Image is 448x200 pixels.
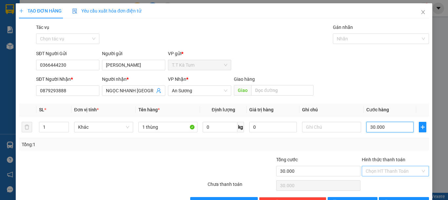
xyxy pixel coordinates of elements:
[36,50,99,57] div: SĐT Người Gửi
[6,6,16,13] span: Gửi:
[138,107,160,112] span: Tên hàng
[63,29,115,38] div: 0983413207
[362,157,405,162] label: Hình thức thanh toán
[36,76,99,83] div: SĐT Người Nhận
[5,43,15,50] span: CR :
[168,50,231,57] div: VP gửi
[276,157,298,162] span: Tổng cước
[420,10,426,15] span: close
[237,122,244,132] span: kg
[6,6,58,13] div: T.T Kà Tum
[63,21,115,29] div: HOÀNG NGUYỄN
[366,107,389,112] span: Cước hàng
[5,42,59,50] div: 50.000
[414,3,432,22] button: Close
[63,6,78,13] span: Nhận:
[22,141,173,148] div: Tổng: 1
[172,86,227,96] span: An Sương
[212,107,235,112] span: Định lượng
[302,122,361,132] input: Ghi Chú
[234,85,251,96] span: Giao
[19,9,24,13] span: plus
[63,6,115,21] div: Lý Thường Kiệt
[156,88,161,93] span: user-add
[234,77,255,82] span: Giao hàng
[36,25,49,30] label: Tác vụ
[74,107,99,112] span: Đơn vị tính
[299,103,364,116] th: Ghi chú
[207,181,275,192] div: Chưa thanh toán
[6,21,58,31] div: 0375053156
[39,107,44,112] span: SL
[168,77,186,82] span: VP Nhận
[251,85,314,96] input: Dọc đường
[22,122,32,132] button: delete
[419,122,426,132] button: plus
[249,107,274,112] span: Giá trị hàng
[72,8,141,13] span: Yêu cầu xuất hóa đơn điện tử
[172,60,227,70] span: T.T Kà Tum
[72,9,77,14] img: icon
[249,122,296,132] input: 0
[419,124,426,130] span: plus
[19,8,62,13] span: TẠO ĐƠN HÀNG
[102,76,165,83] div: Người nhận
[138,122,197,132] input: VD: Bàn, Ghế
[102,50,165,57] div: Người gửi
[78,122,129,132] span: Khác
[333,25,353,30] label: Gán nhãn
[6,13,58,21] div: C NGUYÊN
